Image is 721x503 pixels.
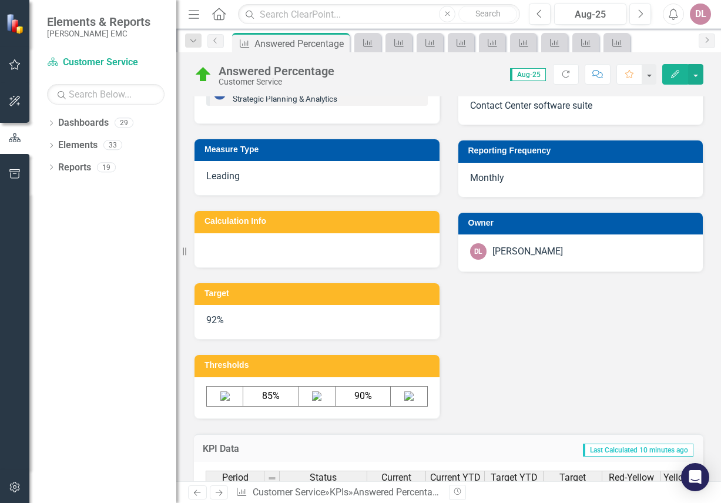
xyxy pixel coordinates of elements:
div: Answered Percentage [353,487,442,498]
div: 29 [115,118,133,128]
input: Search Below... [47,84,165,105]
td: 85% [243,386,299,406]
div: Customer Service [219,78,334,86]
img: At Target [194,65,213,84]
input: Search ClearPoint... [238,4,520,25]
div: Answered Percentage [254,36,347,51]
span: Leading [206,170,240,182]
img: ClearPoint Strategy [6,13,26,33]
p: 92% [206,314,428,327]
span: Red-Yellow [609,472,654,483]
img: 8DAGhfEEPCf229AAAAAElFTkSuQmCC [267,474,277,483]
span: Target YTD [491,472,538,483]
div: Answered Percentage [219,65,334,78]
td: 90% [335,386,390,406]
button: Search [458,6,517,22]
div: Open Intercom Messenger [681,463,709,491]
small: Strategic Planning & Analytics [233,94,337,103]
h3: Target [204,289,434,298]
button: Aug-25 [554,4,626,25]
span: Current [381,472,411,483]
a: Reports [58,161,91,175]
span: Elements & Reports [47,15,150,29]
div: DL [470,243,487,260]
div: [PERSON_NAME] [492,245,563,259]
span: Yellow-Green [663,472,717,483]
div: Aug-25 [558,8,622,22]
a: Elements [58,139,98,152]
img: Yellow%20Square%20v2.png [312,391,321,401]
button: DL [690,4,711,25]
h3: Calculation Info [204,217,434,226]
h3: Owner [468,219,697,227]
h3: Measure Type [204,145,434,154]
img: Red%20Arrow%20v2.png [220,391,230,401]
span: Aug-25 [510,68,546,81]
div: 19 [97,162,116,172]
a: KPIs [330,487,348,498]
div: Monthly [458,163,703,197]
span: Status [310,472,337,483]
h3: KPI Data [203,444,324,454]
div: » » [236,486,440,499]
span: Target [559,472,586,483]
p: Contact Center software suite [470,99,692,113]
a: Customer Service [253,487,325,498]
small: [PERSON_NAME] EMC [47,29,150,38]
span: Current YTD [430,472,481,483]
span: Period [222,472,249,483]
a: Dashboards [58,116,109,130]
span: Search [475,9,501,18]
h3: Thresholds [204,361,434,370]
a: Customer Service [47,56,165,69]
span: Last Calculated 10 minutes ago [583,444,693,457]
div: 33 [103,140,122,150]
h3: Reporting Frequency [468,146,697,155]
img: Green%20Arrow%20v2.png [404,391,414,401]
